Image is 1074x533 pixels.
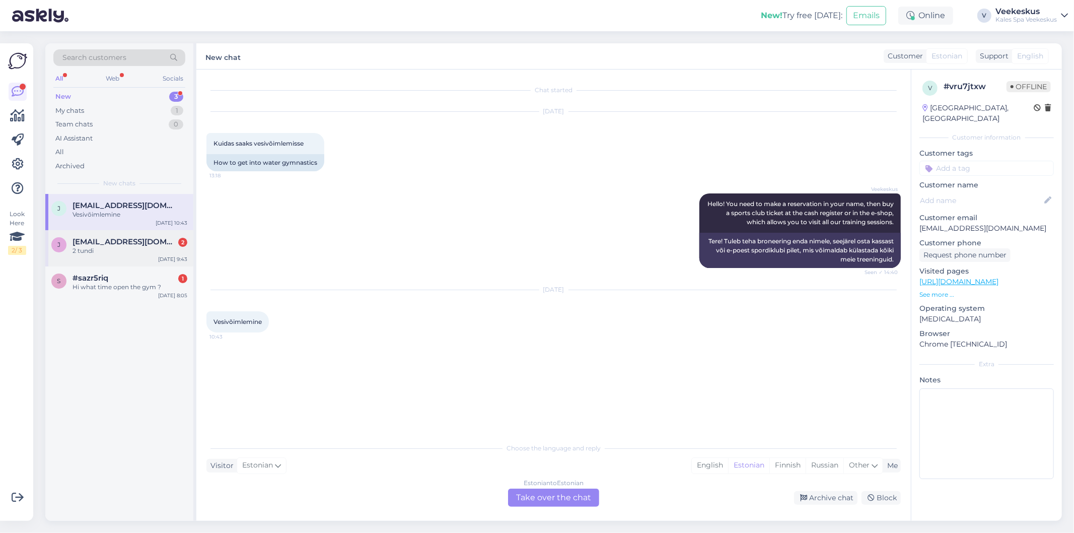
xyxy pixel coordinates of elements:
[919,238,1054,248] p: Customer phone
[524,479,584,488] div: Estonian to Estonian
[104,72,122,85] div: Web
[158,292,187,299] div: [DATE] 8:05
[919,223,1054,234] p: [EMAIL_ADDRESS][DOMAIN_NAME]
[995,8,1068,24] a: VeekeskusKales Spa Veekeskus
[55,134,93,144] div: AI Assistant
[156,219,187,227] div: [DATE] 10:43
[171,106,183,116] div: 1
[161,72,185,85] div: Socials
[206,460,234,471] div: Visitor
[206,107,901,116] div: [DATE]
[57,241,60,248] span: j
[707,200,895,226] span: Hello! You need to make a reservation in your name, then buy a sports club ticket at the cash reg...
[922,103,1034,124] div: [GEOGRAPHIC_DATA], [GEOGRAPHIC_DATA]
[898,7,953,25] div: Online
[169,92,183,102] div: 3
[55,119,93,129] div: Team chats
[919,161,1054,176] input: Add a tag
[206,444,901,453] div: Choose the language and reply
[103,179,135,188] span: New chats
[206,154,324,171] div: How to get into water gymnastics
[849,460,870,470] span: Other
[977,9,991,23] div: V
[919,314,1054,324] p: [MEDICAL_DATA]
[55,92,71,102] div: New
[73,246,187,255] div: 2 tundi
[806,458,843,473] div: Russian
[995,16,1057,24] div: Kales Spa Veekeskus
[919,180,1054,190] p: Customer name
[919,360,1054,369] div: Extra
[62,52,126,63] span: Search customers
[1017,51,1043,61] span: English
[213,318,262,325] span: Vesivõimlemine
[206,86,901,95] div: Chat started
[919,213,1054,223] p: Customer email
[995,8,1057,16] div: Veekeskus
[919,266,1054,277] p: Visited pages
[158,255,187,263] div: [DATE] 9:43
[55,147,64,157] div: All
[57,205,60,212] span: j
[728,458,769,473] div: Estonian
[8,246,26,255] div: 2 / 3
[73,201,177,210] span: jutalohukene@gmail.com
[919,133,1054,142] div: Customer information
[944,81,1007,93] div: # vru7jtxw
[206,285,901,294] div: [DATE]
[920,195,1042,206] input: Add name
[976,51,1009,61] div: Support
[860,185,898,193] span: Veekeskus
[73,237,177,246] span: jegiazarjanjekaterina912@gmail.com
[928,84,932,92] span: v
[794,491,857,505] div: Archive chat
[692,458,728,473] div: English
[178,238,187,247] div: 2
[919,328,1054,339] p: Browser
[769,458,806,473] div: Finnish
[919,248,1011,262] div: Request phone number
[1007,81,1051,92] span: Offline
[846,6,886,25] button: Emails
[860,269,898,276] span: Seen ✓ 14:40
[242,460,273,471] span: Estonian
[205,49,241,63] label: New chat
[919,303,1054,314] p: Operating system
[919,277,998,286] a: [URL][DOMAIN_NAME]
[884,51,923,61] div: Customer
[699,233,901,268] div: Tere! Tuleb teha broneering enda nimele, seejärel osta kassast või e-poest spordiklubi pilet, mis...
[73,283,187,292] div: Hi what time open the gym ?
[508,489,599,507] div: Take over the chat
[919,339,1054,350] p: Chrome [TECHNICAL_ID]
[883,460,898,471] div: Me
[53,72,65,85] div: All
[919,375,1054,385] p: Notes
[209,333,247,341] span: 10:43
[57,277,61,285] span: s
[919,148,1054,159] p: Customer tags
[8,51,27,71] img: Askly Logo
[862,491,901,505] div: Block
[932,51,962,61] span: Estonian
[55,161,85,171] div: Archived
[761,10,842,22] div: Try free [DATE]:
[213,140,304,147] span: Kuidas saaks vesivõimlemisse
[73,274,108,283] span: #sazr5riq
[761,11,782,20] b: New!
[919,290,1054,299] p: See more ...
[209,172,247,179] span: 13:18
[55,106,84,116] div: My chats
[8,210,26,255] div: Look Here
[73,210,187,219] div: Vesivõimlemine
[178,274,187,283] div: 1
[169,119,183,129] div: 0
